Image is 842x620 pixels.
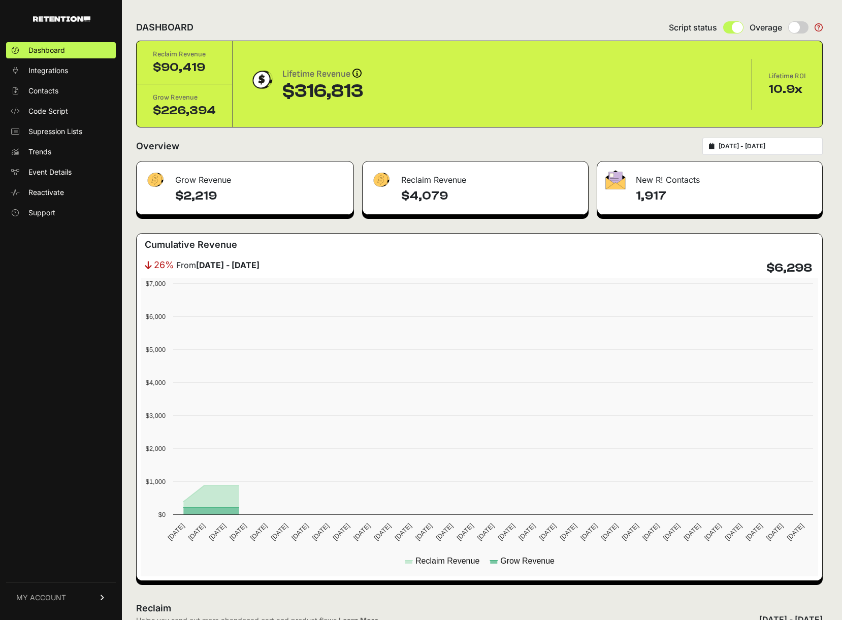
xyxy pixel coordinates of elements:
[641,522,661,542] text: [DATE]
[703,522,723,542] text: [DATE]
[146,478,166,485] text: $1,000
[28,208,55,218] span: Support
[187,522,207,542] text: [DATE]
[153,92,216,103] div: Grow Revenue
[435,522,455,542] text: [DATE]
[6,582,116,613] a: MY ACCOUNT
[786,522,805,542] text: [DATE]
[175,188,345,204] h4: $2,219
[455,522,475,542] text: [DATE]
[196,260,260,270] strong: [DATE] - [DATE]
[600,522,620,542] text: [DATE]
[269,522,289,542] text: [DATE]
[750,21,782,34] span: Overage
[352,522,372,542] text: [DATE]
[6,123,116,140] a: Supression Lists
[153,59,216,76] div: $90,419
[766,260,812,276] h4: $6,298
[496,522,516,542] text: [DATE]
[6,144,116,160] a: Trends
[146,280,166,287] text: $7,000
[371,170,391,190] img: fa-dollar-13500eef13a19c4ab2b9ed9ad552e47b0d9fc28b02b83b90ba0e00f96d6372e9.png
[682,522,702,542] text: [DATE]
[146,313,166,320] text: $6,000
[154,258,174,272] span: 26%
[6,42,116,58] a: Dashboard
[6,205,116,221] a: Support
[373,522,393,542] text: [DATE]
[669,21,717,34] span: Script status
[28,126,82,137] span: Supression Lists
[28,106,68,116] span: Code Script
[662,522,682,542] text: [DATE]
[228,522,248,542] text: [DATE]
[16,593,66,603] span: MY ACCOUNT
[290,522,310,542] text: [DATE]
[363,161,589,192] div: Reclaim Revenue
[414,522,434,542] text: [DATE]
[579,522,599,542] text: [DATE]
[176,259,260,271] span: From
[393,522,413,542] text: [DATE]
[636,188,814,204] h4: 1,917
[401,188,580,204] h4: $4,079
[153,103,216,119] div: $226,394
[331,522,351,542] text: [DATE]
[136,139,179,153] h2: Overview
[146,346,166,353] text: $5,000
[6,103,116,119] a: Code Script
[517,522,537,542] text: [DATE]
[28,45,65,55] span: Dashboard
[33,16,90,22] img: Retention.com
[145,238,237,252] h3: Cumulative Revenue
[6,164,116,180] a: Event Details
[249,522,269,542] text: [DATE]
[282,67,363,81] div: Lifetime Revenue
[765,522,785,542] text: [DATE]
[620,522,640,542] text: [DATE]
[768,71,806,81] div: Lifetime ROI
[28,86,58,96] span: Contacts
[6,83,116,99] a: Contacts
[146,379,166,386] text: $4,000
[28,66,68,76] span: Integrations
[137,161,353,192] div: Grow Revenue
[744,522,764,542] text: [DATE]
[6,184,116,201] a: Reactivate
[166,522,186,542] text: [DATE]
[558,522,578,542] text: [DATE]
[605,170,626,189] img: fa-envelope-19ae18322b30453b285274b1b8af3d052b27d846a4fbe8435d1a52b978f639a2.png
[207,522,227,542] text: [DATE]
[146,445,166,452] text: $2,000
[6,62,116,79] a: Integrations
[146,412,166,419] text: $3,000
[145,170,165,190] img: fa-dollar-13500eef13a19c4ab2b9ed9ad552e47b0d9fc28b02b83b90ba0e00f96d6372e9.png
[500,557,555,565] text: Grow Revenue
[415,557,479,565] text: Reclaim Revenue
[158,511,166,518] text: $0
[282,81,363,102] div: $316,813
[136,20,193,35] h2: DASHBOARD
[476,522,496,542] text: [DATE]
[724,522,743,542] text: [DATE]
[311,522,331,542] text: [DATE]
[28,187,64,198] span: Reactivate
[28,167,72,177] span: Event Details
[28,147,51,157] span: Trends
[597,161,822,192] div: New R! Contacts
[153,49,216,59] div: Reclaim Revenue
[538,522,558,542] text: [DATE]
[249,67,274,92] img: dollar-coin-05c43ed7efb7bc0c12610022525b4bbbb207c7efeef5aecc26f025e68dcafac9.png
[768,81,806,97] div: 10.9x
[136,601,378,615] h2: Reclaim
